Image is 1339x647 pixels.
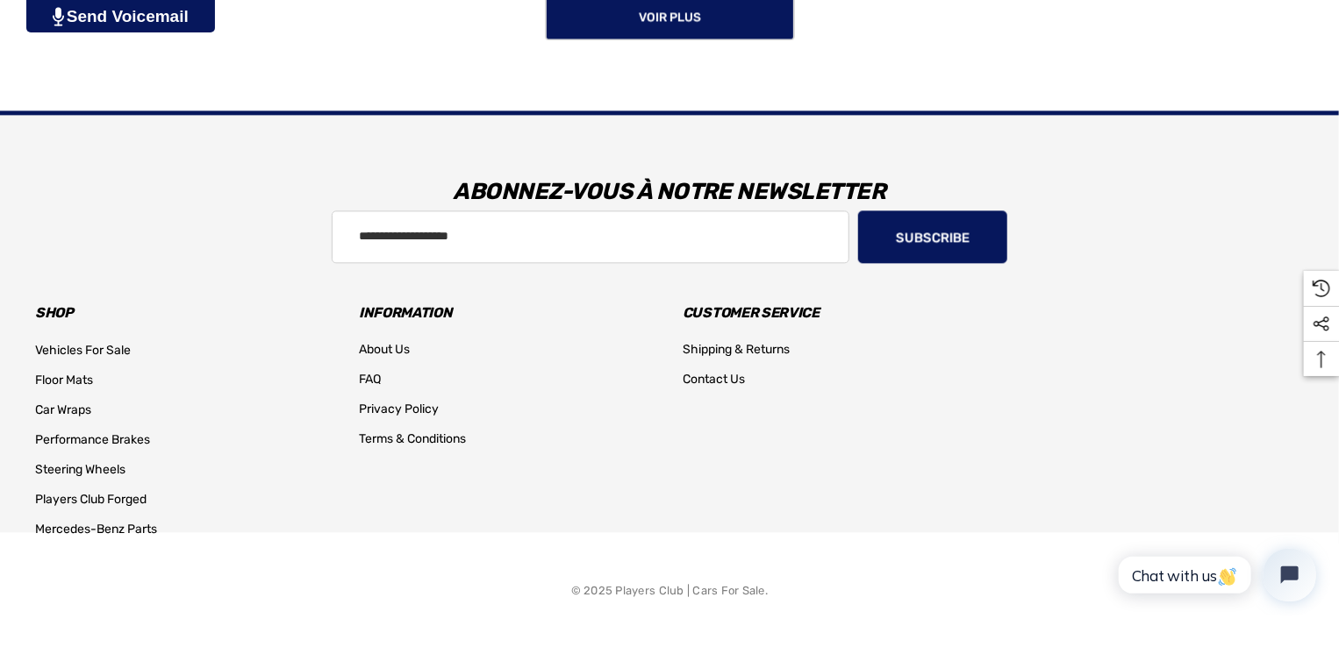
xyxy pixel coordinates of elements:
[683,342,790,357] span: Shipping & Returns
[683,335,790,365] a: Shipping & Returns
[683,301,980,325] h3: Customer Service
[35,402,91,417] span: Car Wraps
[359,372,381,387] span: FAQ
[683,372,745,387] span: Contact Us
[683,365,745,395] a: Contact Us
[359,301,656,325] h3: Information
[571,579,768,602] p: © 2025 Players Club | Cars For Sale.
[1099,534,1331,616] iframe: Tidio Chat
[359,431,466,446] span: Terms & Conditions
[35,455,125,485] a: Steering Wheels
[35,425,150,455] a: Performance Brakes
[35,366,93,395] a: Floor Mats
[53,7,64,26] img: PjwhLS0gR2VuZXJhdG9yOiBHcmF2aXQuaW8gLS0+PHN2ZyB4bWxucz0iaHR0cDovL3d3dy53My5vcmcvMjAwMC9zdmciIHhtb...
[359,402,439,416] span: Privacy Policy
[858,210,1007,263] button: Subscribe
[35,462,125,477] span: Steering Wheels
[22,166,1317,218] h3: Abonnez-vous à notre newsletter
[1313,280,1330,297] svg: Recently Viewed
[359,424,466,454] a: Terms & Conditions
[639,10,701,25] span: Voir plus
[359,365,381,395] a: FAQ
[359,342,410,357] span: About Us
[359,335,410,365] a: About Us
[1304,351,1339,368] svg: Top
[35,336,131,366] a: Vehicles For Sale
[35,492,147,507] span: Players Club Forged
[1313,316,1330,333] svg: Social Media
[35,373,93,387] span: Floor Mats
[35,343,131,358] span: Vehicles For Sale
[35,301,333,325] h3: Shop
[35,515,157,544] a: Mercedes-Benz Parts
[35,522,157,537] span: Mercedes-Benz Parts
[35,395,91,425] a: Car Wraps
[359,395,439,424] a: Privacy Policy
[35,432,150,447] span: Performance Brakes
[35,485,147,515] a: Players Club Forged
